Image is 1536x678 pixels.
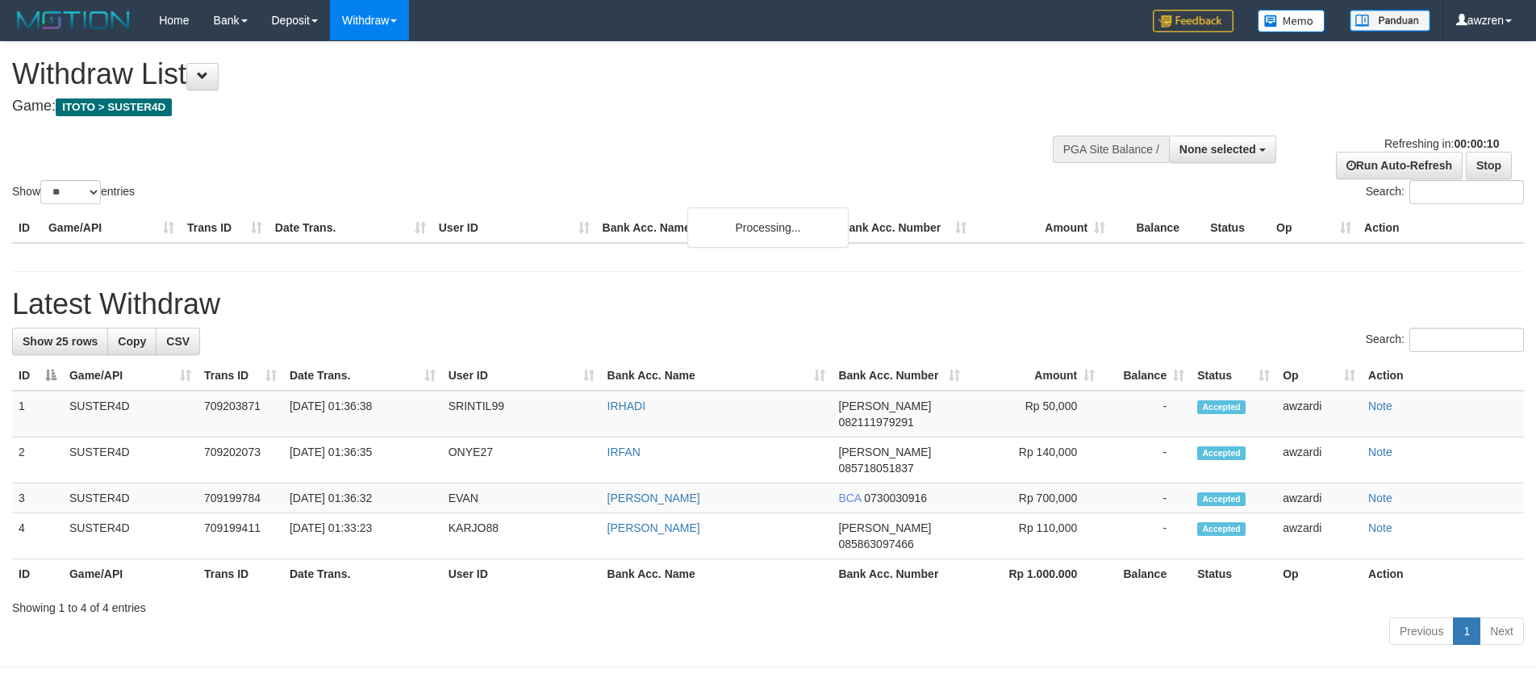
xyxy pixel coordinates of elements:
[1276,559,1362,589] th: Op
[63,361,198,391] th: Game/API: activate to sort column ascending
[1276,513,1362,559] td: awzardi
[12,593,1524,616] div: Showing 1 to 4 of 4 entries
[12,58,1008,90] h1: Withdraw List
[596,213,835,243] th: Bank Acc. Name
[269,213,432,243] th: Date Trans.
[838,538,913,550] span: Copy 085863097466 to clipboard
[1276,361,1362,391] th: Op: activate to sort column ascending
[607,400,645,412] a: IRHADI
[607,521,700,534] a: [PERSON_NAME]
[1276,391,1362,437] td: awzardi
[442,437,601,483] td: ONYE27
[1191,559,1276,589] th: Status
[198,483,283,513] td: 709199784
[1368,446,1392,458] a: Note
[1454,137,1499,150] strong: 00:00:10
[12,8,135,32] img: MOTION_logo.png
[12,559,63,589] th: ID
[12,513,63,559] td: 4
[1276,437,1362,483] td: awzardi
[832,559,966,589] th: Bank Acc. Number
[1384,137,1499,150] span: Refreshing in:
[838,416,913,429] span: Copy 082111979291 to clipboard
[1191,361,1276,391] th: Status: activate to sort column ascending
[1350,10,1430,31] img: panduan.png
[12,437,63,483] td: 2
[198,513,283,559] td: 709199411
[1362,559,1524,589] th: Action
[1389,617,1454,645] a: Previous
[12,328,108,355] a: Show 25 rows
[12,391,63,437] td: 1
[198,437,283,483] td: 709202073
[973,213,1112,243] th: Amount
[1366,328,1524,352] label: Search:
[601,559,833,589] th: Bank Acc. Name
[198,391,283,437] td: 709203871
[966,437,1101,483] td: Rp 140,000
[432,213,596,243] th: User ID
[1276,483,1362,513] td: awzardi
[1453,617,1480,645] a: 1
[1366,180,1524,204] label: Search:
[283,391,442,437] td: [DATE] 01:36:38
[12,213,42,243] th: ID
[1204,213,1270,243] th: Status
[1409,328,1524,352] input: Search:
[442,483,601,513] td: EVAN
[1101,483,1191,513] td: -
[1368,400,1392,412] a: Note
[1409,180,1524,204] input: Search:
[63,437,198,483] td: SUSTER4D
[1101,361,1191,391] th: Balance: activate to sort column ascending
[832,361,966,391] th: Bank Acc. Number: activate to sort column ascending
[12,361,63,391] th: ID: activate to sort column descending
[40,180,101,204] select: Showentries
[838,492,861,504] span: BCA
[1153,10,1233,32] img: Feedback.jpg
[283,559,442,589] th: Date Trans.
[283,437,442,483] td: [DATE] 01:36:35
[12,98,1008,115] h4: Game:
[1101,559,1191,589] th: Balance
[63,559,198,589] th: Game/API
[56,98,172,116] span: ITOTO > SUSTER4D
[1480,617,1524,645] a: Next
[601,361,833,391] th: Bank Acc. Name: activate to sort column ascending
[1197,492,1246,506] span: Accepted
[838,400,931,412] span: [PERSON_NAME]
[1197,446,1246,460] span: Accepted
[966,483,1101,513] td: Rp 700,000
[1101,391,1191,437] td: -
[283,361,442,391] th: Date Trans.: activate to sort column ascending
[12,180,135,204] label: Show entries
[607,492,700,504] a: [PERSON_NAME]
[181,213,269,243] th: Trans ID
[966,391,1101,437] td: Rp 50,000
[118,335,146,348] span: Copy
[198,361,283,391] th: Trans ID: activate to sort column ascending
[1368,492,1392,504] a: Note
[966,559,1101,589] th: Rp 1.000.000
[864,492,927,504] span: Copy 0730030916 to clipboard
[1101,437,1191,483] td: -
[607,446,641,458] a: IRFAN
[12,288,1524,320] h1: Latest Withdraw
[283,513,442,559] td: [DATE] 01:33:23
[442,361,601,391] th: User ID: activate to sort column ascending
[283,483,442,513] td: [DATE] 01:36:32
[838,521,931,534] span: [PERSON_NAME]
[834,213,973,243] th: Bank Acc. Number
[966,513,1101,559] td: Rp 110,000
[12,483,63,513] td: 3
[838,446,931,458] span: [PERSON_NAME]
[166,335,190,348] span: CSV
[1358,213,1524,243] th: Action
[1362,361,1524,391] th: Action
[442,559,601,589] th: User ID
[687,207,849,248] div: Processing...
[1179,143,1256,156] span: None selected
[63,483,198,513] td: SUSTER4D
[1270,213,1358,243] th: Op
[63,513,198,559] td: SUSTER4D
